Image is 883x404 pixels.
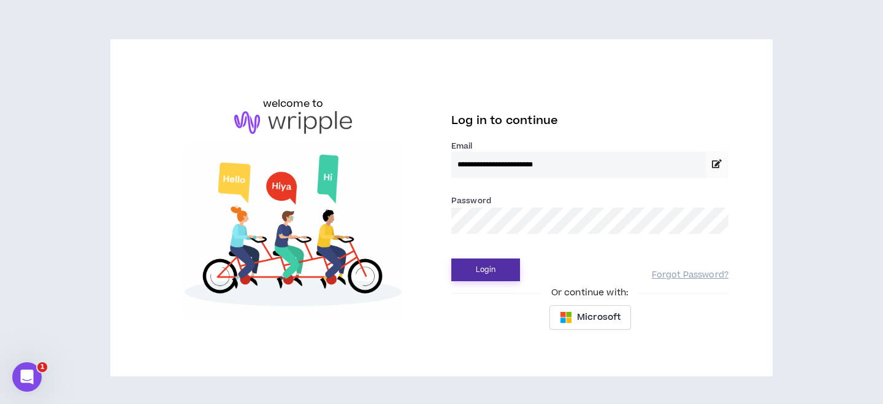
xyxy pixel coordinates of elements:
span: Or continue with: [543,286,637,300]
h6: welcome to [263,96,324,111]
span: Log in to continue [451,113,558,128]
button: Microsoft [549,305,631,330]
label: Password [451,195,491,206]
img: logo-brand.png [234,111,352,134]
a: Forgot Password? [652,270,728,281]
img: Welcome to Wripple [155,146,432,319]
button: Login [451,258,520,281]
label: Email [451,141,728,152]
span: 1 [37,362,47,372]
iframe: Intercom live chat [12,362,42,392]
span: Microsoft [577,311,621,324]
